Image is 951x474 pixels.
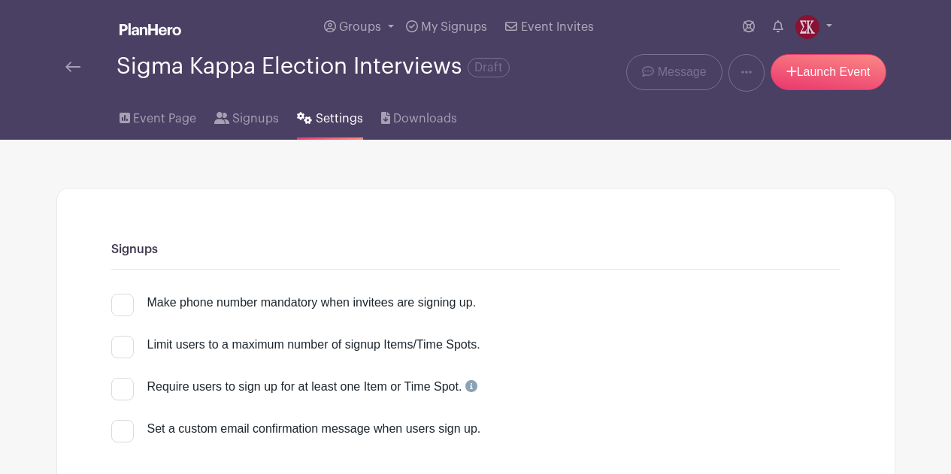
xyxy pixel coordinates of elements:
span: Draft [468,58,510,77]
a: Signups [214,92,279,140]
span: Groups [339,21,381,33]
span: Downloads [393,110,457,128]
div: Limit users to a maximum number of signup Items/Time Spots. [147,336,480,354]
img: IMG_4157.WEBP [795,15,819,39]
div: Sigma Kappa Election Interviews [117,54,510,79]
span: Settings [316,110,363,128]
span: Event Invites [521,21,594,33]
a: Settings [297,92,362,140]
span: Message [658,63,707,81]
img: logo_white-6c42ec7e38ccf1d336a20a19083b03d10ae64f83f12c07503d8b9e83406b4c7d.svg [120,23,181,35]
div: Set a custom email confirmation message when users sign up. [147,420,840,438]
h6: Signups [111,243,840,257]
div: Make phone number mandatory when invitees are signing up. [147,294,477,312]
a: Event Page [120,92,196,140]
a: Downloads [381,92,457,140]
img: back-arrow-29a5d9b10d5bd6ae65dc969a981735edf675c4d7a1fe02e03b50dbd4ba3cdb55.svg [65,62,80,72]
span: Event Page [133,110,196,128]
span: Signups [232,110,279,128]
a: Launch Event [771,54,886,90]
div: Require users to sign up for at least one Item or Time Spot. [147,378,477,396]
span: My Signups [421,21,487,33]
a: Message [626,54,722,90]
